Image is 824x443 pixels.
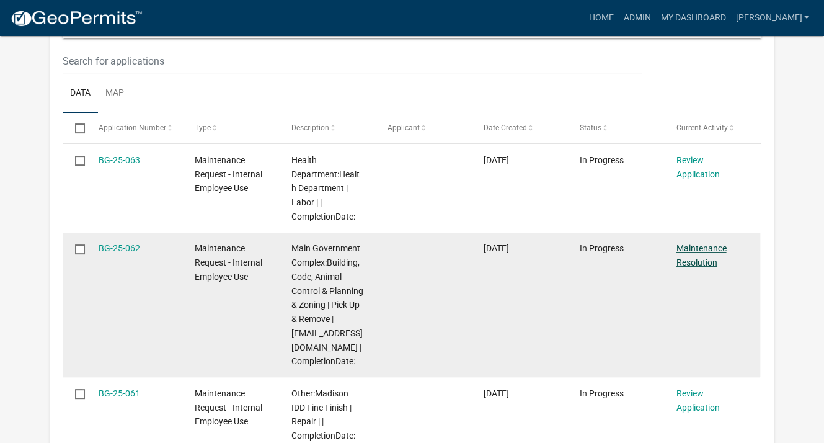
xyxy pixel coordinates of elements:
span: Maintenance Request - Internal Employee Use [195,388,262,427]
span: In Progress [580,243,624,253]
span: Description [291,123,329,132]
span: Main Government Complex:Building, Code, Animal Control & Planning & Zoning | Pick Up & Remove | c... [291,243,363,366]
span: Other:Madison IDD Fine Finish | Repair | | CompletionDate: [291,388,355,441]
span: Date Created [484,123,527,132]
span: In Progress [580,155,624,165]
a: Review Application [676,388,719,413]
datatable-header-cell: Applicant [376,113,472,143]
a: Review Application [676,155,719,179]
a: Map [98,74,131,114]
a: BG-25-061 [99,388,140,398]
datatable-header-cell: Type [183,113,279,143]
a: [PERSON_NAME] [730,6,814,30]
a: BG-25-062 [99,243,140,253]
a: Home [583,6,618,30]
span: 08/14/2025 [484,243,509,253]
span: Maintenance Request - Internal Employee Use [195,243,262,282]
a: My Dashboard [655,6,730,30]
datatable-header-cell: Application Number [87,113,183,143]
span: Application Number [99,123,166,132]
span: Type [195,123,211,132]
span: Status [580,123,601,132]
a: BG-25-063 [99,155,140,165]
datatable-header-cell: Select [63,113,86,143]
a: Data [63,74,98,114]
span: In Progress [580,388,624,398]
input: Search for applications [63,48,641,74]
datatable-header-cell: Current Activity [664,113,760,143]
datatable-header-cell: Description [279,113,375,143]
span: Health Department:Health Department | Labor | | CompletionDate: [291,155,359,221]
a: Maintenance Resolution [676,243,726,267]
span: Maintenance Request - Internal Employee Use [195,155,262,194]
span: 08/14/2025 [484,155,509,165]
datatable-header-cell: Date Created [472,113,568,143]
a: Admin [618,6,655,30]
span: Applicant [388,123,420,132]
span: 08/14/2025 [484,388,509,398]
datatable-header-cell: Status [568,113,664,143]
span: Current Activity [676,123,727,132]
